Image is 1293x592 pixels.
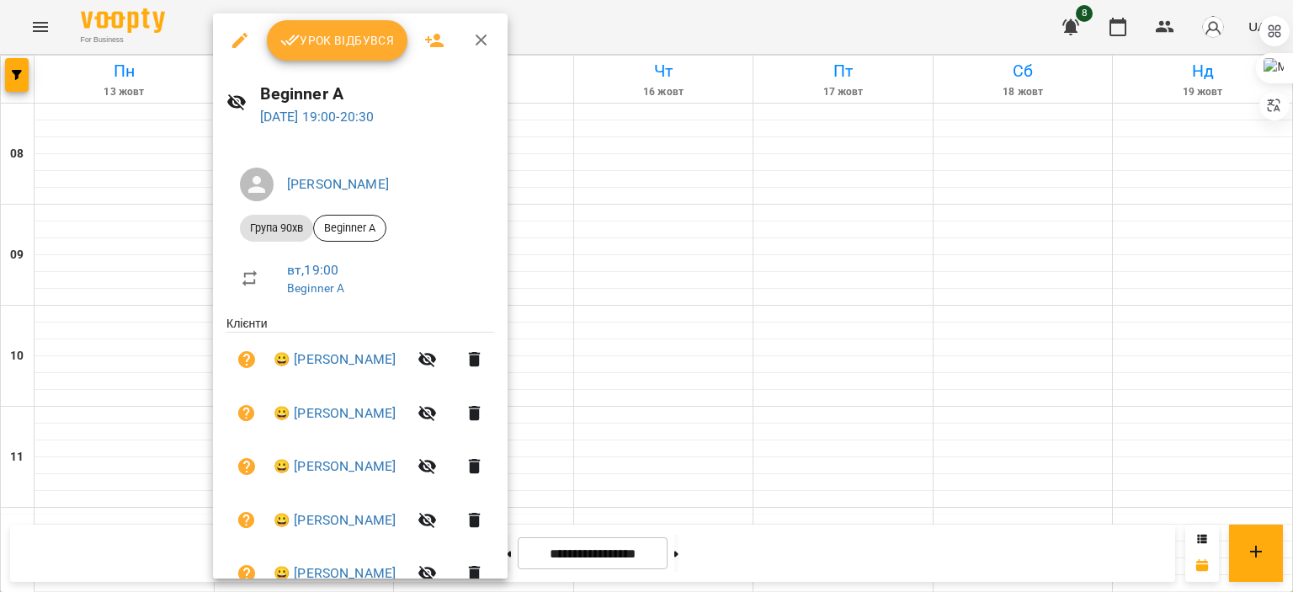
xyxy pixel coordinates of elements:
button: Візит ще не сплачено. Додати оплату? [226,393,267,434]
a: [DATE] 19:00-20:30 [260,109,375,125]
span: Урок відбувся [280,30,395,51]
a: вт , 19:00 [287,262,338,278]
span: Група 90хв [240,221,313,236]
a: [PERSON_NAME] [287,176,389,192]
a: 😀 [PERSON_NAME] [274,403,396,424]
div: Beginner A [313,215,386,242]
a: 😀 [PERSON_NAME] [274,349,396,370]
a: Beginner A [287,281,344,295]
a: 😀 [PERSON_NAME] [274,510,396,531]
button: Візит ще не сплачено. Додати оплату? [226,446,267,487]
button: Урок відбувся [267,20,408,61]
button: Візит ще не сплачено. Додати оплату? [226,339,267,380]
span: Beginner A [314,221,386,236]
a: 😀 [PERSON_NAME] [274,456,396,477]
a: 😀 [PERSON_NAME] [274,563,396,584]
button: Візит ще не сплачено. Додати оплату? [226,500,267,541]
h6: Beginner A [260,81,495,107]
